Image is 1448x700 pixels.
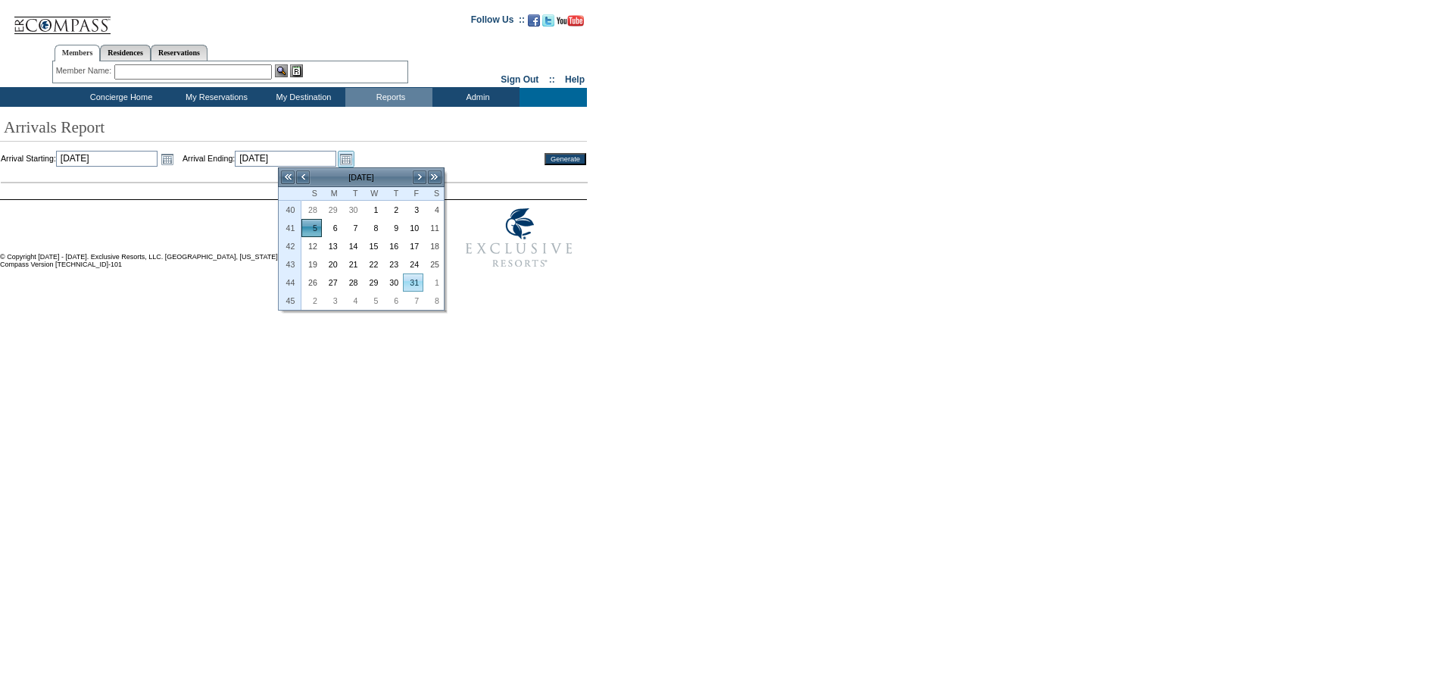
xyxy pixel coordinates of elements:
td: Thursday, October 23, 2025 [382,255,403,273]
td: Saturday, October 18, 2025 [423,237,444,255]
td: Saturday, November 08, 2025 [423,292,444,310]
td: Saturday, October 25, 2025 [423,255,444,273]
a: Subscribe to our YouTube Channel [557,19,584,28]
img: Compass Home [13,4,111,35]
img: Subscribe to our YouTube Channel [557,15,584,27]
a: 9 [383,220,402,236]
th: Saturday [423,187,444,201]
td: Tuesday, September 30, 2025 [342,201,363,219]
td: Wednesday, October 15, 2025 [363,237,383,255]
td: Thursday, November 06, 2025 [382,292,403,310]
a: 30 [343,202,362,218]
a: < [295,170,311,185]
td: Follow Us :: [471,13,525,31]
a: 11 [424,220,443,236]
td: Monday, October 06, 2025 [322,219,342,237]
td: Tuesday, October 21, 2025 [342,255,363,273]
a: 22 [364,256,382,273]
td: Admin [432,88,520,107]
a: 16 [383,238,402,255]
td: Thursday, October 02, 2025 [382,201,403,219]
th: 42 [279,237,301,255]
a: 2 [383,202,402,218]
a: 27 [323,274,342,291]
a: 28 [343,274,362,291]
th: Wednesday [363,187,383,201]
a: Open the calendar popup. [338,151,354,167]
th: 41 [279,219,301,237]
td: Wednesday, November 05, 2025 [363,292,383,310]
td: Monday, September 29, 2025 [322,201,342,219]
td: Wednesday, October 29, 2025 [363,273,383,292]
a: 28 [302,202,321,218]
a: Reservations [151,45,208,61]
td: My Destination [258,88,345,107]
td: Sunday, October 19, 2025 [301,255,322,273]
th: 44 [279,273,301,292]
a: 24 [404,256,423,273]
a: 12 [302,238,321,255]
a: 3 [323,292,342,309]
a: Sign Out [501,74,538,85]
th: 40 [279,201,301,219]
a: 30 [383,274,402,291]
td: Thursday, October 09, 2025 [382,219,403,237]
a: 29 [364,274,382,291]
a: 18 [424,238,443,255]
td: Tuesday, November 04, 2025 [342,292,363,310]
td: Concierge Home [67,88,171,107]
a: 3 [404,202,423,218]
a: 14 [343,238,362,255]
td: My Reservations [171,88,258,107]
a: 7 [404,292,423,309]
input: Generate [545,153,586,165]
a: 8 [424,292,443,309]
a: 4 [424,202,443,218]
td: Saturday, October 04, 2025 [423,201,444,219]
td: Tuesday, October 14, 2025 [342,237,363,255]
td: Friday, October 31, 2025 [403,273,423,292]
a: 15 [364,238,382,255]
a: 26 [302,274,321,291]
a: 17 [404,238,423,255]
a: 13 [323,238,342,255]
a: 1 [364,202,382,218]
td: Sunday, October 05, 2025 [301,219,322,237]
a: 21 [343,256,362,273]
a: 2 [302,292,321,309]
td: Friday, October 03, 2025 [403,201,423,219]
td: Monday, October 20, 2025 [322,255,342,273]
td: [DATE] [311,169,412,186]
td: Thursday, October 30, 2025 [382,273,403,292]
a: 5 [364,292,382,309]
a: 8 [364,220,382,236]
td: Sunday, October 12, 2025 [301,237,322,255]
a: 25 [424,256,443,273]
a: Residences [100,45,151,61]
td: Thursday, October 16, 2025 [382,237,403,255]
a: 1 [424,274,443,291]
td: Sunday, November 02, 2025 [301,292,322,310]
a: << [280,170,295,185]
a: 20 [323,256,342,273]
td: Monday, October 27, 2025 [322,273,342,292]
img: Reservations [290,64,303,77]
td: Tuesday, October 28, 2025 [342,273,363,292]
a: 10 [404,220,423,236]
th: Thursday [382,187,403,201]
td: Sunday, September 28, 2025 [301,201,322,219]
td: Sunday, October 26, 2025 [301,273,322,292]
td: Monday, October 13, 2025 [322,237,342,255]
td: Friday, October 17, 2025 [403,237,423,255]
a: Members [55,45,101,61]
img: Become our fan on Facebook [528,14,540,27]
a: 23 [383,256,402,273]
a: 31 [404,274,423,291]
td: Saturday, November 01, 2025 [423,273,444,292]
a: 7 [343,220,362,236]
td: Tuesday, October 07, 2025 [342,219,363,237]
th: Tuesday [342,187,363,201]
img: Follow us on Twitter [542,14,554,27]
a: Open the calendar popup. [159,151,176,167]
th: Sunday [301,187,322,201]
